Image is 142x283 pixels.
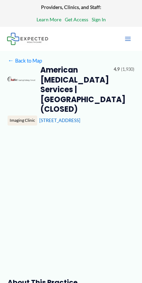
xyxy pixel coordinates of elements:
[39,118,80,123] a: [STREET_ADDRESS]
[114,65,120,74] span: 4.9
[65,15,88,24] a: Get Access
[121,65,134,74] span: (1,930)
[40,65,109,114] h2: American [MEDICAL_DATA] Services | [GEOGRAPHIC_DATA] (CLOSED)
[8,116,37,125] div: Imaging Clinic
[121,32,135,46] button: Main menu toggle
[8,56,42,65] a: ←Back to Map
[41,4,101,10] strong: Providers, Clinics, and Staff:
[92,15,106,24] a: Sign In
[7,33,48,45] img: Expected Healthcare Logo - side, dark font, small
[8,57,14,64] span: ←
[37,15,61,24] a: Learn More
